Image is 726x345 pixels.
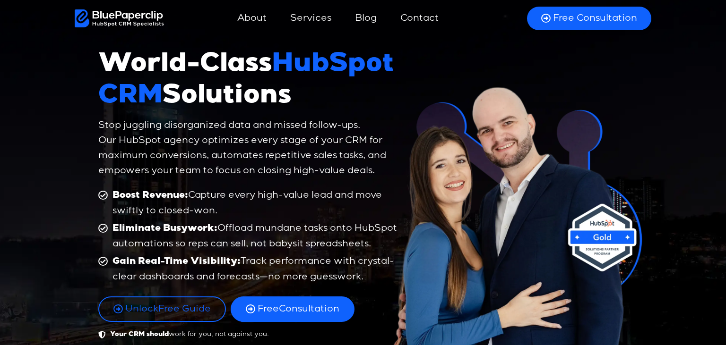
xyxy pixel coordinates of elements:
[108,329,269,340] span: work for you, not against you.
[258,303,339,315] span: Consultation
[98,118,401,178] p: Stop juggling disorganized data and missed follow-ups. Our HubSpot agency optimizes every stage o...
[231,296,354,322] a: FreeConsultation
[527,7,651,30] a: Free Consultation
[112,224,217,234] b: Eliminate Busywork:
[391,7,448,30] a: Contact
[346,7,386,30] a: Blog
[98,50,401,113] h1: World-Class Solutions
[110,254,401,285] span: Track performance with crystal-clear dashboards and forecasts—no more guesswork.
[228,7,276,30] a: About
[98,296,226,322] a: UnlockFree Guide
[281,7,341,30] a: Services
[110,221,401,252] span: Offload mundane tasks onto HubSpot automations so reps can sell, not babysit spreadsheets.
[112,191,188,201] b: Boost Revenue:
[164,7,515,30] nav: Menu
[75,9,164,27] img: BluePaperClip Logo White
[125,303,211,315] span: Free Guide
[125,304,158,314] span: Unlock
[110,331,169,338] b: Your CRM should
[553,12,637,25] span: Free Consultation
[258,304,279,314] span: Free
[112,257,241,267] b: Gain Real-Time Visibility:
[110,188,401,219] span: Capture every high-value lead and move swiftly to closed-won.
